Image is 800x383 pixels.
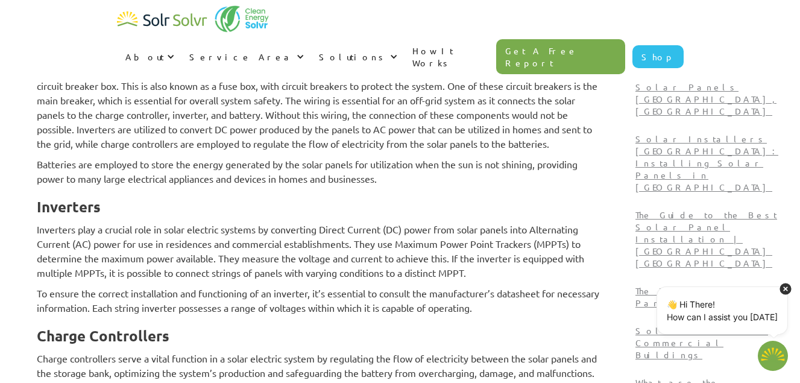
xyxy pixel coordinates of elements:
p: Solar Installers [GEOGRAPHIC_DATA]: Installing Solar Panels in [GEOGRAPHIC_DATA] [635,133,783,193]
p: Batteries are employed to store the energy generated by the solar panels for utilization when the... [37,157,603,186]
p: The Best Installation and Solar Panels [GEOGRAPHIC_DATA], [GEOGRAPHIC_DATA] [635,57,783,117]
a: The Truth About Solar Panels in Winter [631,280,788,320]
div: Solutions [310,39,404,75]
div: Service Area [181,39,310,75]
div: About [125,51,164,63]
a: The Guide to the Best Solar Panel Installation | [GEOGRAPHIC_DATA] [GEOGRAPHIC_DATA] [631,204,788,280]
a: How It Works [404,33,497,81]
strong: Inverters [37,197,101,216]
p: Inverters play a crucial role in solar electric systems by converting Direct Current (DC) power f... [37,222,603,280]
p: A solar electric system comprises several components, including solar panels, an inverter, a char... [37,64,603,151]
a: Solar Installers [GEOGRAPHIC_DATA]: Installing Solar Panels in [GEOGRAPHIC_DATA] [631,128,788,204]
a: The Best Installation and Solar Panels [GEOGRAPHIC_DATA], [GEOGRAPHIC_DATA] [631,52,788,128]
div: Service Area [189,51,294,63]
p: To ensure the correct installation and functioning of an inverter, it’s essential to consult the ... [37,286,603,315]
strong: Charge Controllers [37,326,169,345]
p: Solar Panels for Commercial Buildings [635,324,783,361]
a: Get A Free Report [496,39,625,74]
a: Shop [632,45,684,68]
img: 1702586718.png [758,341,788,371]
button: Open chatbot widget [758,341,788,371]
div: About [117,39,181,75]
div: Solutions [319,51,387,63]
p: 👋 Hi There! How can I assist you [DATE] [667,298,778,323]
p: The Guide to the Best Solar Panel Installation | [GEOGRAPHIC_DATA] [GEOGRAPHIC_DATA] [635,209,783,269]
p: The Truth About Solar Panels in Winter [635,285,783,309]
a: Solar Panels for Commercial Buildings [631,320,788,372]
